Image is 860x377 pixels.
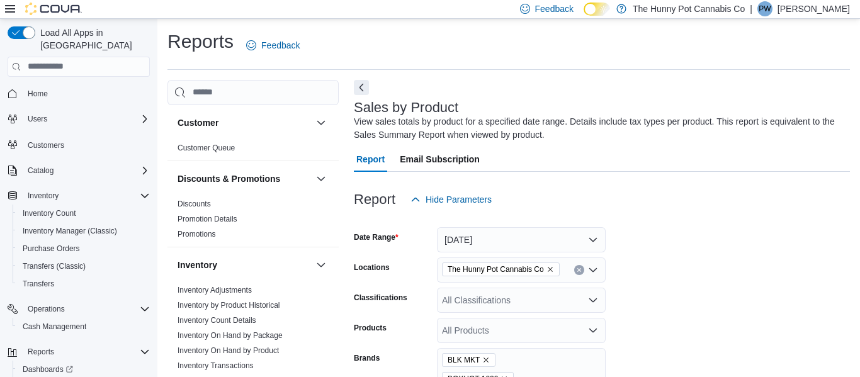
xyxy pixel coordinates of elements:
[18,276,150,291] span: Transfers
[23,163,59,178] button: Catalog
[3,187,155,205] button: Inventory
[442,353,495,367] span: BLK MKT
[18,241,85,256] a: Purchase Orders
[3,343,155,361] button: Reports
[28,166,54,176] span: Catalog
[28,140,64,150] span: Customers
[178,285,252,295] span: Inventory Adjustments
[167,196,339,247] div: Discounts & Promotions
[354,232,399,242] label: Date Range
[18,223,150,239] span: Inventory Manager (Classic)
[3,84,155,103] button: Home
[18,259,91,274] a: Transfers (Classic)
[18,319,91,334] a: Cash Management
[28,347,54,357] span: Reports
[261,39,300,52] span: Feedback
[437,227,606,252] button: [DATE]
[356,147,385,172] span: Report
[18,362,78,377] a: Dashboards
[23,279,54,289] span: Transfers
[178,200,211,208] a: Discounts
[23,163,150,178] span: Catalog
[178,286,252,295] a: Inventory Adjustments
[405,187,497,212] button: Hide Parameters
[13,257,155,275] button: Transfers (Classic)
[178,172,280,185] h3: Discounts & Promotions
[178,143,235,153] span: Customer Queue
[178,230,216,239] a: Promotions
[314,257,329,273] button: Inventory
[178,143,235,152] a: Customer Queue
[3,110,155,128] button: Users
[354,262,390,273] label: Locations
[23,301,150,317] span: Operations
[23,322,86,332] span: Cash Management
[354,115,844,142] div: View sales totals by product for a specified date range. Details include tax types per product. T...
[13,318,155,335] button: Cash Management
[354,192,395,207] h3: Report
[23,138,69,153] a: Customers
[178,316,256,325] a: Inventory Count Details
[23,86,150,101] span: Home
[13,275,155,293] button: Transfers
[759,1,771,16] span: PW
[178,116,218,129] h3: Customer
[178,346,279,355] a: Inventory On Hand by Product
[167,29,234,54] h1: Reports
[574,265,584,275] button: Clear input
[588,325,598,335] button: Open list of options
[178,331,283,340] a: Inventory On Hand by Package
[23,244,80,254] span: Purchase Orders
[482,356,490,364] button: Remove BLK MKT from selection in this group
[546,266,554,273] button: Remove The Hunny Pot Cannabis Co from selection in this group
[13,205,155,222] button: Inventory Count
[3,135,155,154] button: Customers
[354,293,407,303] label: Classifications
[588,265,598,275] button: Open list of options
[354,323,387,333] label: Products
[23,261,86,271] span: Transfers (Classic)
[3,300,155,318] button: Operations
[178,330,283,340] span: Inventory On Hand by Package
[23,344,150,359] span: Reports
[18,259,150,274] span: Transfers (Classic)
[354,353,380,363] label: Brands
[757,1,772,16] div: Peter Wight
[23,188,150,203] span: Inventory
[18,241,150,256] span: Purchase Orders
[178,361,254,370] a: Inventory Transactions
[13,240,155,257] button: Purchase Orders
[400,147,480,172] span: Email Subscription
[23,364,73,374] span: Dashboards
[28,191,59,201] span: Inventory
[633,1,745,16] p: The Hunny Pot Cannabis Co
[241,33,305,58] a: Feedback
[23,111,52,127] button: Users
[178,301,280,310] a: Inventory by Product Historical
[23,301,70,317] button: Operations
[23,208,76,218] span: Inventory Count
[35,26,150,52] span: Load All Apps in [GEOGRAPHIC_DATA]
[23,137,150,152] span: Customers
[778,1,850,16] p: [PERSON_NAME]
[28,89,48,99] span: Home
[18,223,122,239] a: Inventory Manager (Classic)
[23,188,64,203] button: Inventory
[28,304,65,314] span: Operations
[23,86,53,101] a: Home
[18,319,150,334] span: Cash Management
[354,80,369,95] button: Next
[426,193,492,206] span: Hide Parameters
[178,172,311,185] button: Discounts & Promotions
[442,262,560,276] span: The Hunny Pot Cannabis Co
[535,3,574,15] span: Feedback
[314,171,329,186] button: Discounts & Promotions
[750,1,752,16] p: |
[3,162,155,179] button: Catalog
[23,226,117,236] span: Inventory Manager (Classic)
[178,315,256,325] span: Inventory Count Details
[588,295,598,305] button: Open list of options
[13,222,155,240] button: Inventory Manager (Classic)
[18,362,150,377] span: Dashboards
[448,263,544,276] span: The Hunny Pot Cannabis Co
